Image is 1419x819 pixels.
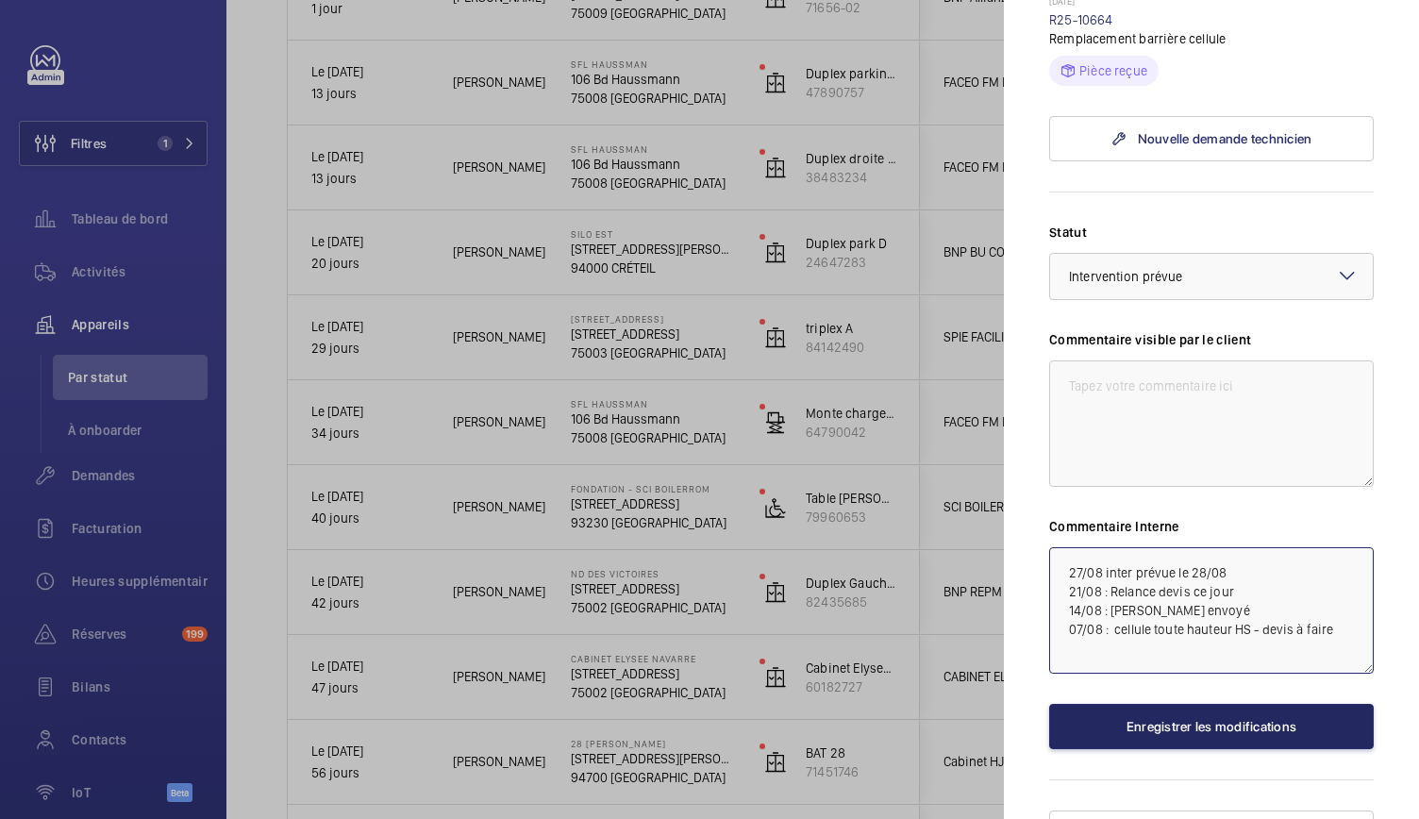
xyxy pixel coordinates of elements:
[1069,269,1182,284] span: Intervention prévue
[1079,61,1147,80] p: Pièce reçue
[1049,12,1113,27] a: R25-10664
[1049,704,1374,749] button: Enregistrer les modifications
[1049,29,1374,48] p: Remplacement barrière cellule
[1049,116,1374,161] a: Nouvelle demande technicien
[1049,223,1374,242] label: Statut
[1049,517,1374,536] label: Commentaire Interne
[1049,330,1374,349] label: Commentaire visible par le client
